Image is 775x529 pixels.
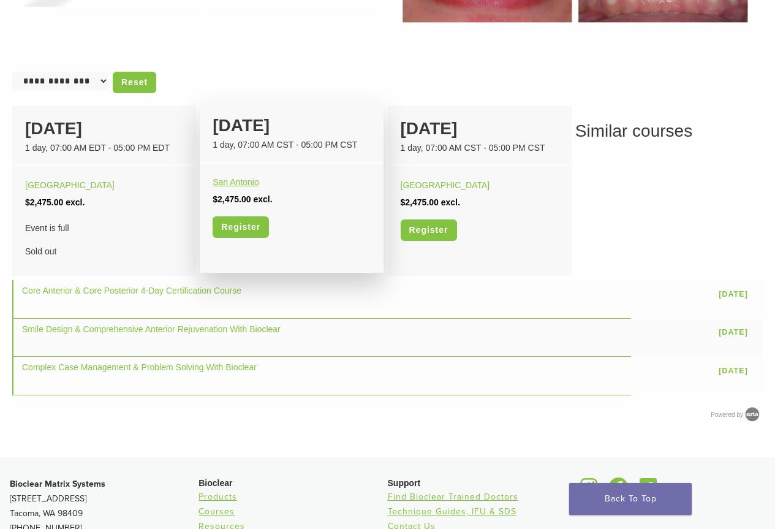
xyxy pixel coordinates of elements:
div: [DATE] [213,113,371,139]
div: 1 day, 07:00 AM CST - 05:00 PM CST [213,139,371,151]
a: Complex Case Management & Problem Solving With Bioclear [22,362,257,372]
span: excl. [441,197,460,207]
a: [DATE] [713,323,754,342]
a: Technique Guides, IFU & SDS [388,506,516,517]
div: [DATE] [401,116,559,142]
a: San Antonio [213,177,259,187]
span: Event is full [25,219,183,237]
strong: Bioclear Matrix Systems [10,479,105,489]
a: Courses [198,506,235,517]
div: 1 day, 07:00 AM EDT - 05:00 PM EDT [25,142,183,154]
span: Support [388,478,421,488]
a: Register [401,219,457,241]
a: [GEOGRAPHIC_DATA] [25,180,115,190]
a: Products [198,492,237,502]
span: excl. [66,197,85,207]
a: Register [213,216,269,238]
span: $2,475.00 [213,194,251,204]
div: Sold out [25,219,183,260]
a: Back To Top [569,483,692,515]
a: Reset [113,72,156,93]
a: [DATE] [713,284,754,303]
a: Powered by [711,411,763,418]
div: 1 day, 07:00 AM CST - 05:00 PM CST [401,142,559,154]
img: Arlo training & Event Software [743,405,762,424]
span: $2,475.00 [25,197,63,207]
a: Find Bioclear Trained Doctors [388,492,518,502]
a: Smile Design & Comprehensive Anterior Rejuvenation With Bioclear [22,324,281,334]
span: excl. [253,194,272,204]
a: Core Anterior & Core Posterior 4-Day Certification Course [22,286,241,295]
a: [DATE] [713,361,754,380]
span: $2,475.00 [401,197,439,207]
a: [GEOGRAPHIC_DATA] [401,180,490,190]
span: Bioclear [198,478,232,488]
div: [DATE] [25,116,183,142]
